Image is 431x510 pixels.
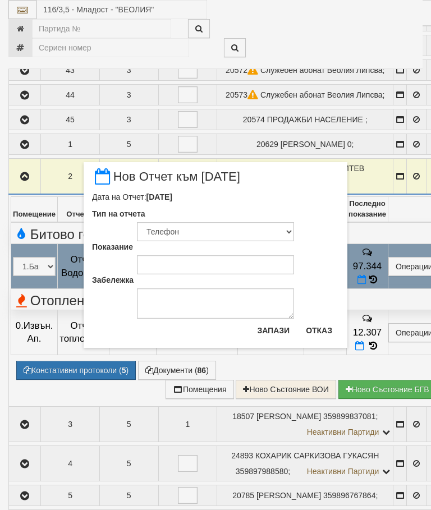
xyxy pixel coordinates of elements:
span: Нов Отчет към [DATE] [92,171,240,191]
label: Показание [92,241,133,252]
span: Дата на Отчет: [92,192,172,201]
label: Забележка [92,274,134,286]
button: Запази [250,321,296,339]
label: Тип на отчета [92,208,145,219]
button: Отказ [299,321,339,339]
b: [DATE] [146,192,172,201]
